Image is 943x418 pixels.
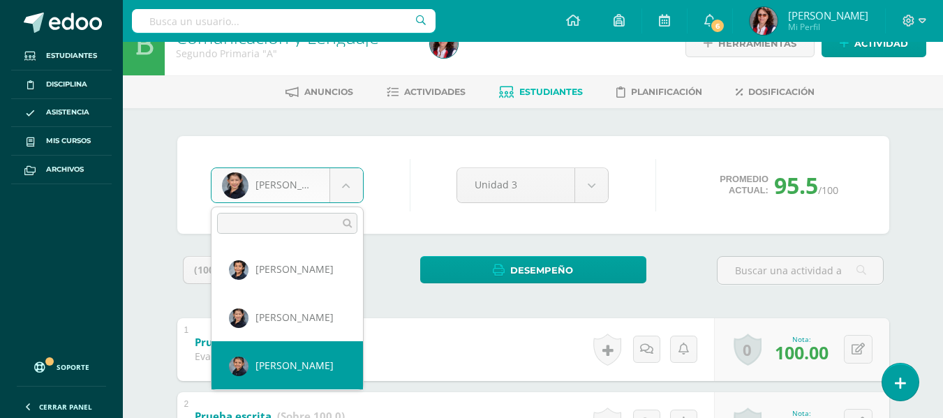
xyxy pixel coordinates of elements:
[229,357,248,376] img: f0a7a46365f1e40e4d17ad91e0a73a84.png
[229,260,248,280] img: 7fdcec7f354aa263df59bc2ca8a9c7a5.png
[255,359,334,372] span: [PERSON_NAME]
[255,311,334,324] span: [PERSON_NAME]
[229,308,248,328] img: 5b8bda82e540ebf4907753ae4a7bcc07.png
[255,262,334,276] span: [PERSON_NAME]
